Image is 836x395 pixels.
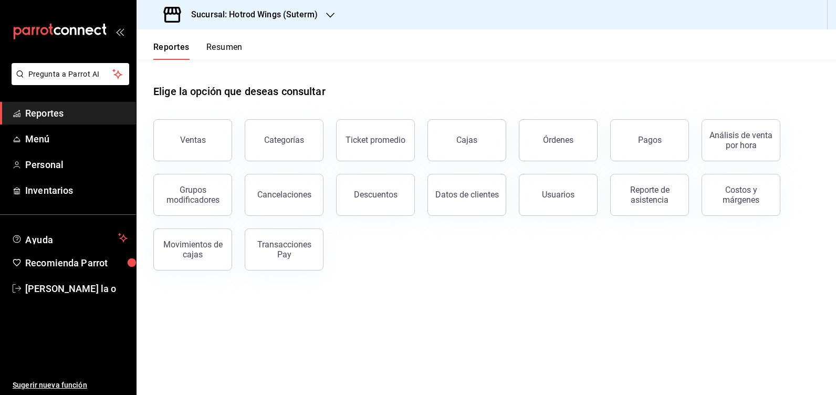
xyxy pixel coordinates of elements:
button: Transacciones Pay [245,228,323,271]
a: Pregunta a Parrot AI [7,76,129,87]
button: Reporte de asistencia [610,174,689,216]
span: Inventarios [25,183,128,197]
div: Cajas [456,135,477,145]
div: navigation tabs [153,42,243,60]
span: Pregunta a Parrot AI [28,69,113,80]
div: Ticket promedio [346,135,405,145]
button: Órdenes [519,119,598,161]
button: Datos de clientes [427,174,506,216]
div: Movimientos de cajas [160,240,225,259]
div: Grupos modificadores [160,185,225,205]
button: Resumen [206,42,243,60]
div: Órdenes [543,135,573,145]
h1: Elige la opción que deseas consultar [153,84,326,99]
div: Usuarios [542,190,574,200]
button: Categorías [245,119,323,161]
button: Análisis de venta por hora [702,119,780,161]
button: Ventas [153,119,232,161]
div: Reporte de asistencia [617,185,682,205]
button: open_drawer_menu [116,27,124,36]
span: Menú [25,132,128,146]
div: Costos y márgenes [708,185,774,205]
button: Reportes [153,42,190,60]
button: Cajas [427,119,506,161]
div: Datos de clientes [435,190,499,200]
span: Personal [25,158,128,172]
button: Pregunta a Parrot AI [12,63,129,85]
div: Transacciones Pay [252,240,317,259]
button: Costos y márgenes [702,174,780,216]
div: Descuentos [354,190,398,200]
button: Cancelaciones [245,174,323,216]
div: Categorías [264,135,304,145]
div: Ventas [180,135,206,145]
span: Recomienda Parrot [25,256,128,270]
span: Reportes [25,106,128,120]
span: Ayuda [25,232,114,244]
div: Pagos [638,135,662,145]
button: Pagos [610,119,689,161]
button: Descuentos [336,174,415,216]
button: Ticket promedio [336,119,415,161]
span: [PERSON_NAME] la o [25,282,128,296]
div: Cancelaciones [257,190,311,200]
div: Análisis de venta por hora [708,130,774,150]
button: Grupos modificadores [153,174,232,216]
span: Sugerir nueva función [13,380,128,391]
button: Usuarios [519,174,598,216]
button: Movimientos de cajas [153,228,232,271]
h3: Sucursal: Hotrod Wings (Suterm) [183,8,318,21]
